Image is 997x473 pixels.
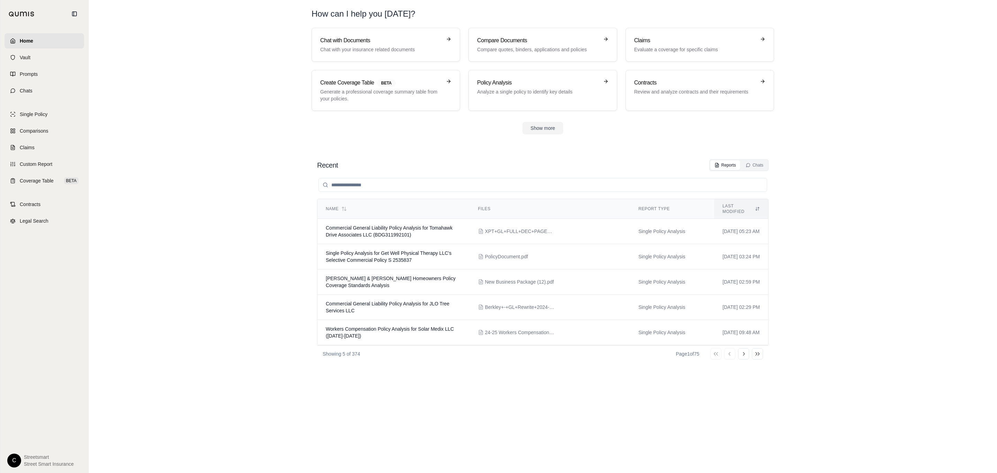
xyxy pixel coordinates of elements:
[634,79,756,87] h3: Contracts
[5,107,84,122] a: Single Policy
[326,301,449,313] span: Commercial General Liability Policy Analysis for JLO Tree Services LLC
[485,304,554,311] span: Berkley+-+GL+Rewrite+2024-2025.pdf
[5,83,84,98] a: Chats
[377,79,396,87] span: BETA
[626,70,774,111] a: ContractsReview and analyze contracts and their requirements
[630,269,714,295] td: Single Policy Analysis
[20,161,52,168] span: Custom Report
[714,219,768,244] td: [DATE] 05:23 AM
[24,454,74,461] span: Streetsmart
[714,295,768,320] td: [DATE] 02:29 PM
[485,228,554,235] span: XPT+GL+FULL+DEC+PAGE+-+BDG311992101+-+07-17-2025+TO+07-17-2026.pdf
[468,70,617,111] a: Policy AnalysisAnalyze a single policy to identify key details
[312,28,460,62] a: Chat with DocumentsChat with your insurance related documents
[485,278,554,285] span: New Business Package (12).pdf
[312,70,460,111] a: Create Coverage TableBETAGenerate a professional coverage summary table from your policies.
[477,79,599,87] h3: Policy Analysis
[477,46,599,53] p: Compare quotes, binders, applications and policies
[477,36,599,45] h3: Compare Documents
[5,50,84,65] a: Vault
[5,213,84,229] a: Legal Search
[714,269,768,295] td: [DATE] 02:59 PM
[326,250,451,263] span: Single Policy Analysis for Get Well Physical Therapy LLC's Selective Commercial Policy S 2535837
[722,203,760,214] div: Last modified
[320,88,442,102] p: Generate a professional coverage summary table from your policies.
[5,140,84,155] a: Claims
[746,162,763,168] div: Chats
[468,28,617,62] a: Compare DocumentsCompare quotes, binders, applications and policies
[20,111,47,118] span: Single Policy
[522,122,564,134] button: Show more
[20,177,54,184] span: Coverage Table
[630,219,714,244] td: Single Policy Analysis
[630,320,714,345] td: Single Policy Analysis
[320,79,442,87] h3: Create Coverage Table
[7,454,21,467] div: C
[676,350,699,357] div: Page 1 of 75
[312,8,774,19] h1: How can I help you [DATE]?
[710,160,740,170] button: Reports
[714,320,768,345] td: [DATE] 09:48 AM
[626,28,774,62] a: ClaimsEvaluate a coverage for specific claims
[64,177,79,184] span: BETA
[5,123,84,139] a: Comparisons
[5,33,84,48] a: Home
[69,8,80,19] button: Collapse sidebar
[20,71,38,78] span: Prompts
[477,88,599,95] p: Analyze a single policy to identify key details
[320,46,442,53] p: Chat with your insurance related documents
[5,173,84,188] a: Coverage TableBETA
[634,88,756,95] p: Review and analyze contracts and their requirements
[715,162,736,168] div: Reports
[20,87,33,94] span: Chats
[20,54,30,61] span: Vault
[320,36,442,45] h3: Chat with Documents
[630,199,714,219] th: Report Type
[20,37,33,44] span: Home
[326,206,461,212] div: Name
[485,329,554,336] span: 24-25 Workers Compensation Policy, NJM, Eff 9-20-24, $36,082.pdf
[20,127,48,134] span: Comparisons
[317,160,338,170] h2: Recent
[470,199,630,219] th: Files
[630,295,714,320] td: Single Policy Analysis
[20,144,35,151] span: Claims
[20,201,41,208] span: Contracts
[5,157,84,172] a: Custom Report
[714,244,768,269] td: [DATE] 03:24 PM
[5,197,84,212] a: Contracts
[630,244,714,269] td: Single Policy Analysis
[634,46,756,53] p: Evaluate a coverage for specific claims
[326,225,452,238] span: Commercial General Liability Policy Analysis for Tomahawk Drive Associates LLC (BDG311992101)
[24,461,74,467] span: Street Smart Insurance
[5,66,84,82] a: Prompts
[326,276,456,288] span: Matthew Brandman & Juliette Trautman Homeowners Policy Coverage Standards Analysis
[323,350,360,357] p: Showing 5 of 374
[9,11,35,17] img: Qumis Logo
[20,217,48,224] span: Legal Search
[326,326,454,339] span: Workers Compensation Policy Analysis for Solar Medix LLC (2024-2025)
[485,253,528,260] span: PolicyDocument.pdf
[634,36,756,45] h3: Claims
[742,160,767,170] button: Chats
